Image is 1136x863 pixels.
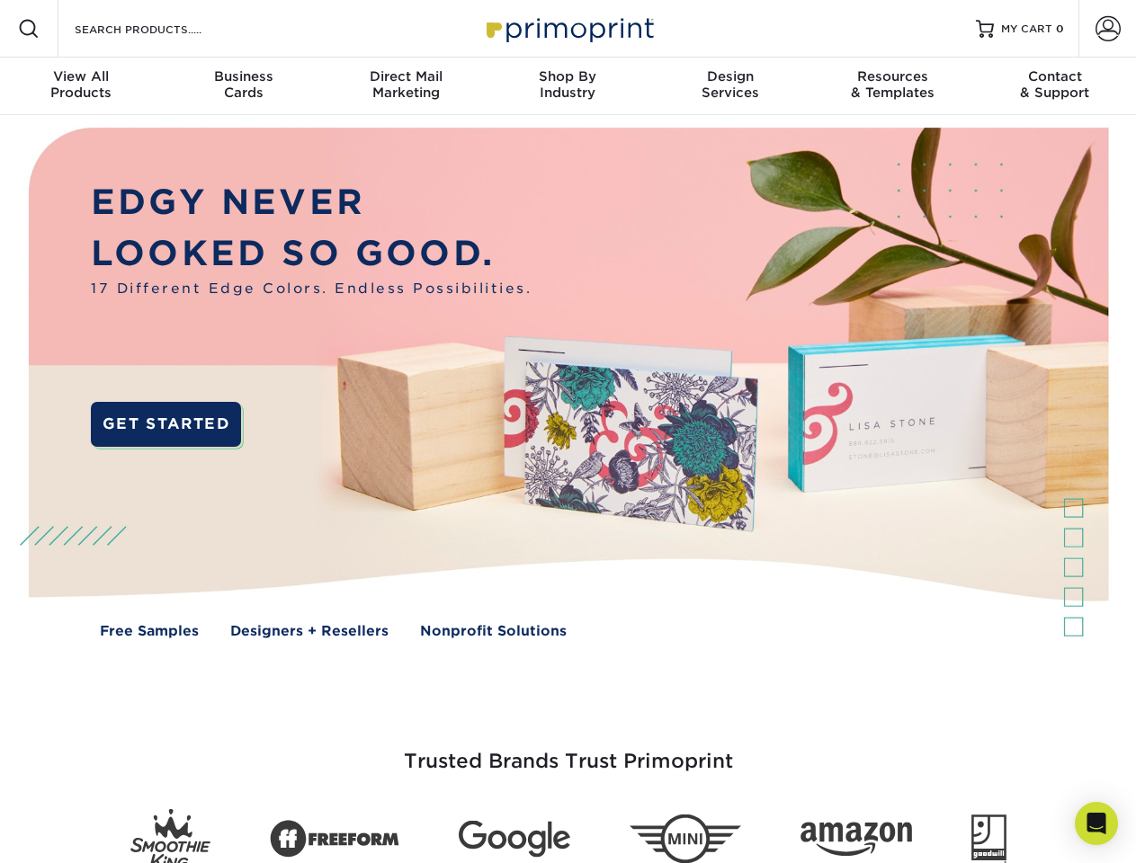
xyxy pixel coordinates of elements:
h3: Trusted Brands Trust Primoprint [42,707,1095,795]
a: Contact& Support [974,58,1136,115]
div: Marketing [325,68,487,101]
img: Amazon [801,823,912,857]
span: Direct Mail [325,68,487,85]
div: & Templates [811,68,973,101]
img: Goodwill [971,814,1006,863]
input: SEARCH PRODUCTS..... [73,18,248,40]
a: Nonprofit Solutions [420,621,567,642]
p: LOOKED SO GOOD. [91,228,532,280]
div: Industry [487,68,649,101]
a: Direct MailMarketing [325,58,487,115]
img: Primoprint [479,9,658,48]
a: Resources& Templates [811,58,973,115]
span: 17 Different Edge Colors. Endless Possibilities. [91,279,532,299]
div: Services [649,68,811,101]
a: BusinessCards [162,58,324,115]
a: Designers + Resellers [230,621,389,642]
div: Cards [162,68,324,101]
div: & Support [974,68,1136,101]
span: Business [162,68,324,85]
a: Shop ByIndustry [487,58,649,115]
iframe: Google Customer Reviews [4,808,153,857]
span: Resources [811,68,973,85]
span: 0 [1056,22,1064,35]
span: Design [649,68,811,85]
a: Free Samples [100,621,199,642]
div: Open Intercom Messenger [1075,802,1118,845]
span: Contact [974,68,1136,85]
a: DesignServices [649,58,811,115]
span: Shop By [487,68,649,85]
a: GET STARTED [91,402,241,447]
span: MY CART [1001,22,1052,37]
p: EDGY NEVER [91,177,532,228]
img: Google [459,821,570,858]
